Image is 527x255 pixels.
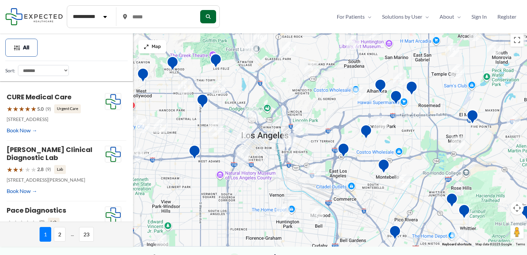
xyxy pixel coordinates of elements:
[25,216,31,228] span: ★
[344,33,363,52] div: 9
[280,131,299,150] div: 3
[386,222,404,245] div: Green Light Imaging
[371,113,390,132] div: 3
[492,12,522,22] a: Register
[365,12,371,22] span: Menu Toggle
[7,125,37,135] a: Book Now
[7,206,66,215] a: Pace Diagnostics
[7,92,71,102] a: CURE Medical Care
[250,28,270,47] div: 10
[13,103,19,115] span: ★
[466,12,492,22] a: Sign In
[19,163,25,176] span: ★
[273,204,293,223] div: 7
[175,77,195,96] div: 2
[122,26,141,45] div: 2
[475,242,512,246] span: Map data ©2025 Google
[387,87,405,110] div: Synergy Imaging Center
[357,122,375,144] div: Monterey Park Hospital AHMC
[335,140,352,162] div: Edward R. Roybal Comprehensive Health Center
[443,190,461,212] div: Montes Medical Group, Inc.
[510,225,524,239] button: Drag Pegman onto the map to open Street View
[164,53,181,76] div: Belmont Village Senior Living Hollywood Hills
[116,208,135,227] div: 2
[377,12,434,22] a: Solutions by UserMenu Toggle
[19,216,25,228] span: ★
[422,12,429,22] span: Menu Toggle
[48,218,60,226] span: Lab
[440,12,454,22] span: About
[504,113,523,132] div: 2
[54,165,66,174] span: Lab
[209,78,228,97] div: 5
[393,172,413,191] div: 2
[456,201,473,224] div: Mantro Mobile Imaging Llc
[25,163,31,176] span: ★
[448,62,467,81] div: 3
[31,216,37,228] span: ★
[350,85,369,104] div: 3
[510,201,524,215] button: Map camera controls
[206,119,225,138] div: 6
[485,39,504,58] div: 3
[442,242,471,247] button: Keyboard shortcuts
[37,105,44,113] span: 5.0
[31,103,37,115] span: ★
[5,8,63,25] img: Expected Healthcare Logo - side, dark font, small
[19,103,25,115] span: ★
[434,12,466,22] a: AboutMenu Toggle
[7,176,105,184] p: [STREET_ADDRESS][PERSON_NAME]
[454,12,461,22] span: Menu Toggle
[40,227,51,242] span: 1
[46,165,51,174] span: (9)
[7,186,37,196] a: Book Now
[7,145,92,162] a: [PERSON_NAME] Clinical Diagnostic Lab
[153,232,172,252] div: 2
[121,109,141,128] div: 12
[233,147,252,166] div: 6
[151,116,170,136] div: 2
[279,39,299,58] div: 2
[382,12,422,22] span: Solutions by User
[5,66,15,75] label: Sort:
[25,103,31,115] span: ★
[443,40,462,60] div: 15
[375,156,392,178] div: Montebello Advanced Imaging
[331,12,377,22] a: For PatientsMenu Toggle
[449,227,468,246] div: 3
[46,105,51,113] span: (9)
[68,227,76,242] span: ...
[510,33,524,47] button: Toggle fullscreen view
[138,40,166,53] button: Map
[390,70,410,89] div: 3
[372,76,389,98] div: Pacific Medical Imaging
[242,105,262,124] div: 2
[31,163,37,176] span: ★
[13,216,19,228] span: ★
[37,165,44,174] span: 2.8
[23,45,29,50] span: All
[7,115,105,124] p: [STREET_ADDRESS]
[307,205,326,224] div: 2
[7,163,13,176] span: ★
[133,116,153,136] div: 4
[186,142,203,164] div: Western Convalescent Hospital
[516,242,525,246] a: Terms (opens in new tab)
[144,44,149,49] img: Maximize
[305,162,324,181] div: 4
[39,218,45,226] span: (0)
[105,146,121,163] img: Expected Healthcare Logo
[7,216,13,228] span: ★
[134,65,152,87] div: Western Diagnostic Radiology by RADDICO &#8211; West Hollywood
[13,163,19,176] span: ★
[497,12,516,22] span: Register
[7,103,13,115] span: ★
[448,134,467,153] div: 2
[292,119,311,138] div: 5
[241,39,261,58] div: 11
[54,227,66,242] span: 2
[105,93,121,110] img: Expected Healthcare Logo
[403,78,420,100] div: Diagnostic Medical Group
[466,24,485,44] div: 8
[5,39,38,57] button: All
